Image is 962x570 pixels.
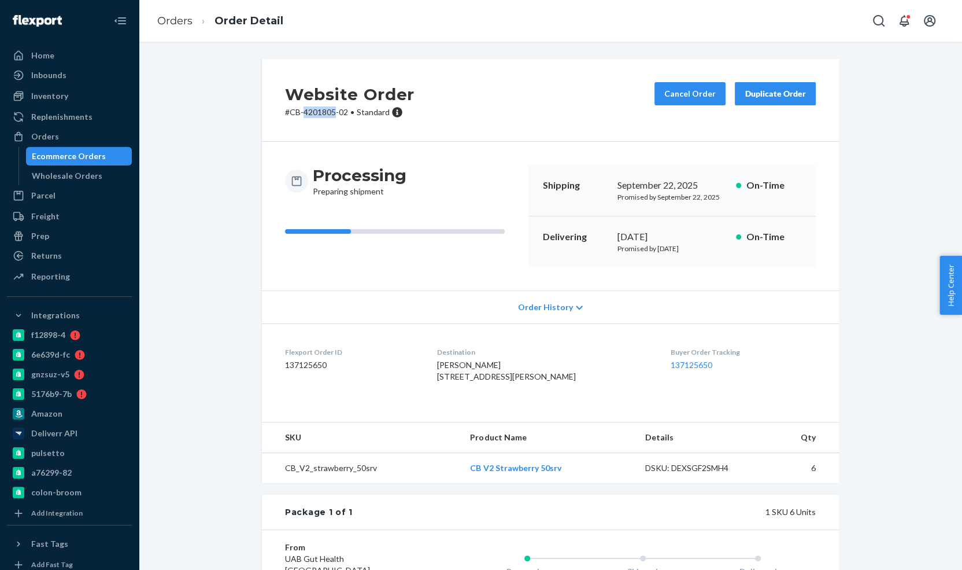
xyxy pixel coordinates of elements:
[31,408,62,420] div: Amazon
[542,230,608,244] p: Delivering
[7,207,132,226] a: Freight
[313,165,406,186] h3: Processing
[918,9,941,32] button: Open account menu
[353,506,816,518] div: 1 SKU 6 Units
[763,453,839,484] td: 6
[31,111,92,123] div: Replenishments
[285,359,419,371] dd: 137125650
[7,444,132,462] a: pulsetto
[939,256,962,315] button: Help Center
[357,107,390,117] span: Standard
[214,14,283,27] a: Order Detail
[13,15,62,27] img: Flexport logo
[7,46,132,65] a: Home
[262,422,461,453] th: SKU
[285,542,423,553] dt: From
[31,271,70,282] div: Reporting
[31,90,68,102] div: Inventory
[31,50,54,61] div: Home
[670,347,816,357] dt: Buyer Order Tracking
[745,88,806,100] div: Duplicate Order
[735,82,816,105] button: Duplicate Order
[7,127,132,146] a: Orders
[285,506,353,518] div: Package 1 of 1
[32,170,102,182] div: Wholesale Orders
[746,230,802,244] p: On-Time
[893,9,916,32] button: Open notifications
[670,360,712,370] a: 137125650
[31,467,72,479] div: a76299-82
[617,244,727,253] p: Promised by [DATE]
[867,9,890,32] button: Open Search Box
[617,179,727,192] div: September 22, 2025
[437,347,652,357] dt: Destination
[31,230,49,242] div: Prep
[31,190,55,201] div: Parcel
[31,447,65,459] div: pulsetto
[645,462,754,474] div: DSKU: DEXSGF2SMH4
[654,82,726,105] button: Cancel Order
[31,538,68,550] div: Fast Tags
[7,247,132,265] a: Returns
[7,464,132,482] a: a76299-82
[31,250,62,262] div: Returns
[617,192,727,202] p: Promised by September 22, 2025
[148,4,293,38] ol: breadcrumbs
[7,306,132,325] button: Integrations
[31,310,80,321] div: Integrations
[285,347,419,357] dt: Flexport Order ID
[31,329,65,341] div: f12898-4
[262,453,461,484] td: CB_V2_strawberry_50srv
[7,365,132,384] a: gnzsuz-v5
[7,108,132,126] a: Replenishments
[7,506,132,520] a: Add Integration
[518,301,573,313] span: Order History
[746,179,802,192] p: On-Time
[7,424,132,443] a: Deliverr API
[350,107,354,117] span: •
[31,349,70,361] div: 6e639d-fc
[7,326,132,344] a: f12898-4
[31,69,66,81] div: Inbounds
[32,150,106,162] div: Ecommerce Orders
[285,106,415,118] p: # CB-4201805-02
[7,267,132,286] a: Reporting
[313,165,406,197] div: Preparing shipment
[7,345,132,364] a: 6e639d-fc
[7,87,132,105] a: Inventory
[7,227,132,245] a: Prep
[437,360,576,381] span: [PERSON_NAME] [STREET_ADDRESS][PERSON_NAME]
[31,211,60,222] div: Freight
[31,428,77,439] div: Deliverr API
[31,369,69,380] div: gnzsuz-v5
[157,14,193,27] a: Orders
[763,422,839,453] th: Qty
[7,385,132,403] a: 5176b9-7b
[31,487,82,498] div: colon-broom
[7,186,132,205] a: Parcel
[31,508,83,518] div: Add Integration
[461,422,636,453] th: Product Name
[26,147,132,166] a: Ecommerce Orders
[7,483,132,502] a: colon-broom
[617,230,727,244] div: [DATE]
[109,9,132,32] button: Close Navigation
[7,535,132,553] button: Fast Tags
[7,404,132,423] a: Amazon
[31,131,59,142] div: Orders
[470,463,561,473] a: CB V2 Strawberry 50srv
[7,66,132,84] a: Inbounds
[31,388,72,400] div: 5176b9-7b
[542,179,608,192] p: Shipping
[26,167,132,185] a: Wholesale Orders
[285,82,415,106] h2: Website Order
[636,422,763,453] th: Details
[31,560,73,569] div: Add Fast Tag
